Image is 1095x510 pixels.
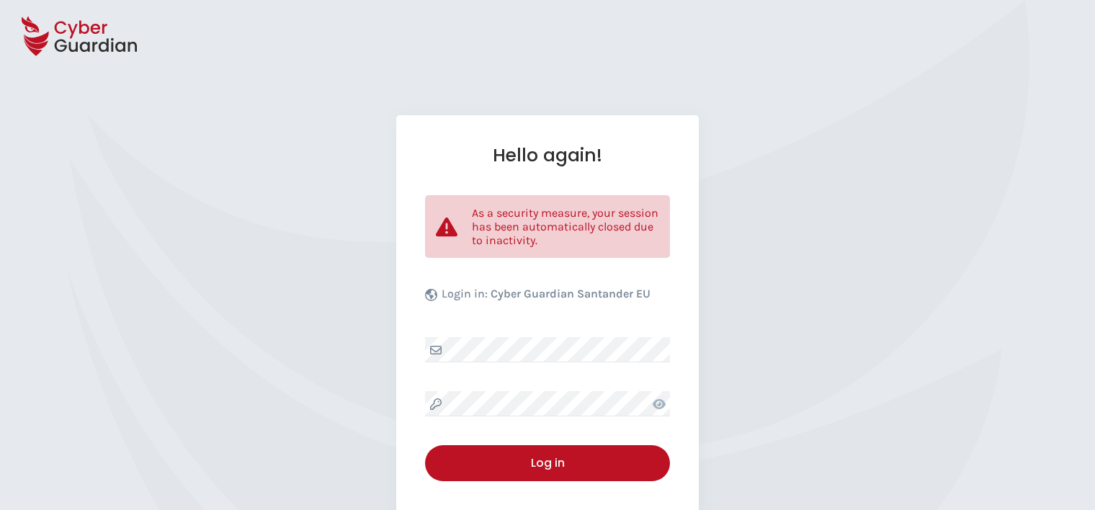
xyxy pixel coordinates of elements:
[436,455,659,472] div: Log in
[472,206,659,247] p: As a security measure, your session has been automatically closed due to inactivity.
[425,445,670,481] button: Log in
[491,287,651,300] b: Cyber Guardian Santander EU
[442,287,651,308] p: Login in:
[425,144,670,166] h1: Hello again!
